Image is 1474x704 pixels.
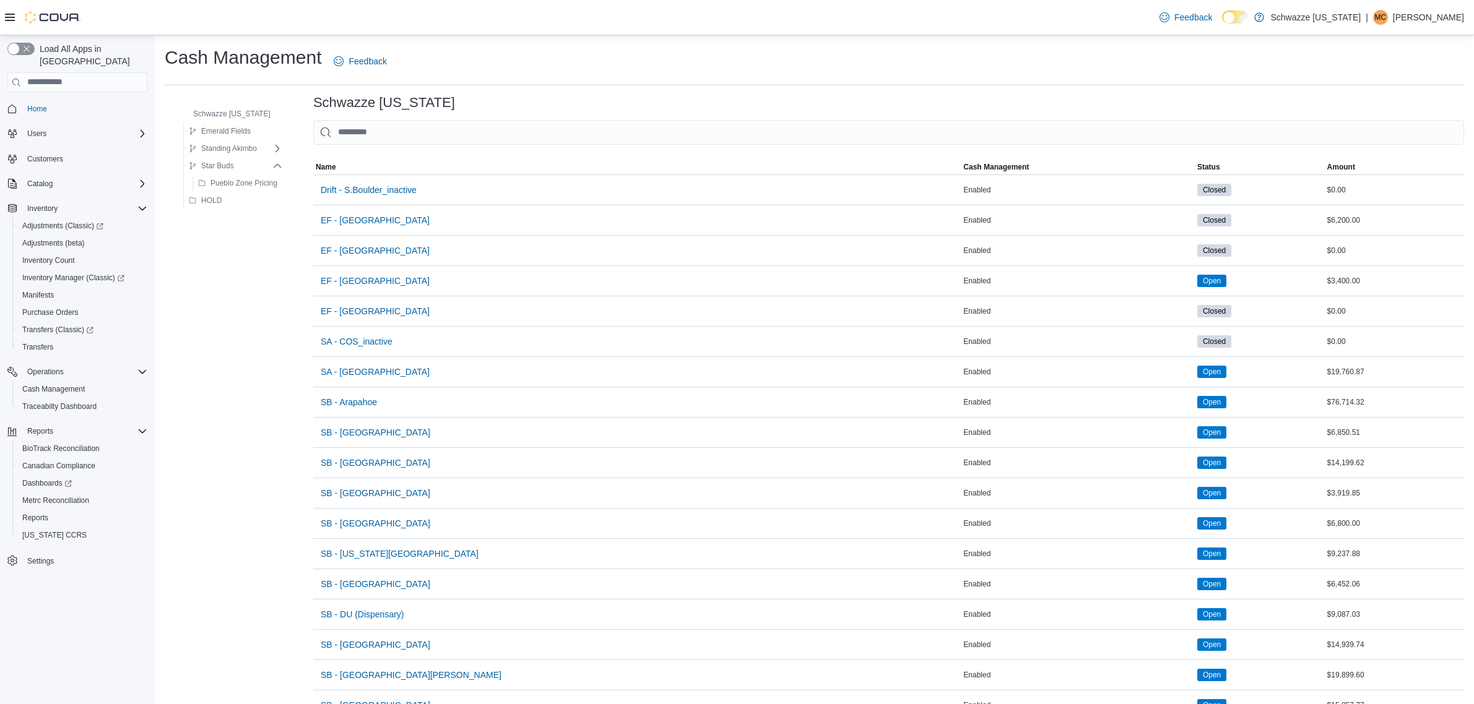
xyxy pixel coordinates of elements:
[184,141,262,156] button: Standing Akimbo
[321,366,430,378] span: SA - [GEOGRAPHIC_DATA]
[961,546,1195,561] div: Enabled
[22,273,124,283] span: Inventory Manager (Classic)
[329,49,391,74] a: Feedback
[961,364,1195,379] div: Enabled
[27,104,47,114] span: Home
[201,126,251,136] span: Emerald Fields
[22,201,147,216] span: Inventory
[27,204,58,213] span: Inventory
[22,478,72,488] span: Dashboards
[17,322,98,337] a: Transfers (Classic)
[17,340,58,354] a: Transfers
[22,201,63,216] button: Inventory
[27,426,53,436] span: Reports
[1197,426,1226,439] span: Open
[1203,366,1221,377] span: Open
[316,481,435,505] button: SB - [GEOGRAPHIC_DATA]
[193,109,271,119] span: Schwazze [US_STATE]
[321,396,377,408] span: SB - Arapahoe
[12,321,152,338] a: Transfers (Classic)
[1197,578,1226,590] span: Open
[201,195,222,205] span: HOLD
[316,663,506,687] button: SB - [GEOGRAPHIC_DATA][PERSON_NAME]
[961,243,1195,258] div: Enabled
[321,184,417,196] span: Drift - S.Boulder_inactive
[17,476,147,491] span: Dashboards
[1325,546,1464,561] div: $9,237.88
[184,158,239,173] button: Star Buds
[961,668,1195,682] div: Enabled
[22,126,51,141] button: Users
[2,150,152,168] button: Customers
[321,214,430,226] span: EF - [GEOGRAPHIC_DATA]
[321,547,479,560] span: SB - [US_STATE][GEOGRAPHIC_DATA]
[1366,10,1368,25] p: |
[1325,243,1464,258] div: $0.00
[27,154,63,164] span: Customers
[165,45,321,70] h1: Cash Management
[1203,427,1221,438] span: Open
[316,572,435,596] button: SB - [GEOGRAPHIC_DATA]
[316,511,435,536] button: SB - [GEOGRAPHIC_DATA]
[1393,10,1464,25] p: [PERSON_NAME]
[184,124,256,139] button: Emerald Fields
[316,359,435,384] button: SA - [GEOGRAPHIC_DATA]
[961,607,1195,622] div: Enabled
[321,638,430,651] span: SB - [GEOGRAPHIC_DATA]
[17,236,147,251] span: Adjustments (beta)
[321,669,501,681] span: SB - [GEOGRAPHIC_DATA][PERSON_NAME]
[17,218,108,233] a: Adjustments (Classic)
[17,493,94,508] a: Metrc Reconciliation
[1174,11,1212,24] span: Feedback
[17,382,147,397] span: Cash Management
[22,513,48,523] span: Reports
[22,325,93,335] span: Transfers (Classic)
[1203,275,1221,286] span: Open
[17,322,147,337] span: Transfers (Classic)
[1325,607,1464,622] div: $9,087.03
[316,208,435,233] button: EF - [GEOGRAPHIC_DATA]
[1325,160,1464,174] button: Amount
[2,200,152,217] button: Inventory
[1270,10,1361,25] p: Schwazze [US_STATE]
[316,450,435,475] button: SB - [GEOGRAPHIC_DATA]
[17,399,102,414] a: Traceabilty Dashboard
[17,476,77,491] a: Dashboards
[1203,397,1221,408] span: Open
[2,363,152,380] button: Operations
[17,270,129,285] a: Inventory Manager (Classic)
[22,152,68,166] a: Customers
[22,290,54,300] span: Manifests
[1373,10,1388,25] div: Michael Cornelius
[17,340,147,354] span: Transfers
[1197,396,1226,408] span: Open
[961,425,1195,440] div: Enabled
[17,253,80,268] a: Inventory Count
[1325,304,1464,319] div: $0.00
[17,510,147,525] span: Reports
[1203,487,1221,499] span: Open
[27,179,53,189] span: Catalog
[12,252,152,269] button: Inventory Count
[1197,162,1220,172] span: Status
[17,218,147,233] span: Adjustments (Classic)
[17,510,53,525] a: Reports
[321,335,392,348] span: SA - COS_inactive
[1203,669,1221,680] span: Open
[321,457,430,469] span: SB - [GEOGRAPHIC_DATA]
[22,176,147,191] span: Catalog
[1203,245,1226,256] span: Closed
[1325,516,1464,531] div: $6,800.00
[963,162,1029,172] span: Cash Management
[316,238,435,263] button: EF - [GEOGRAPHIC_DATA]
[22,424,58,439] button: Reports
[12,474,152,492] a: Dashboards
[1375,10,1387,25] span: MC
[17,305,147,320] span: Purchase Orders
[12,457,152,474] button: Canadian Compliance
[27,556,54,566] span: Settings
[1325,182,1464,197] div: $0.00
[17,528,147,543] span: Washington CCRS
[321,275,430,287] span: EF - [GEOGRAPHIC_DATA]
[12,269,152,286] a: Inventory Manager (Classic)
